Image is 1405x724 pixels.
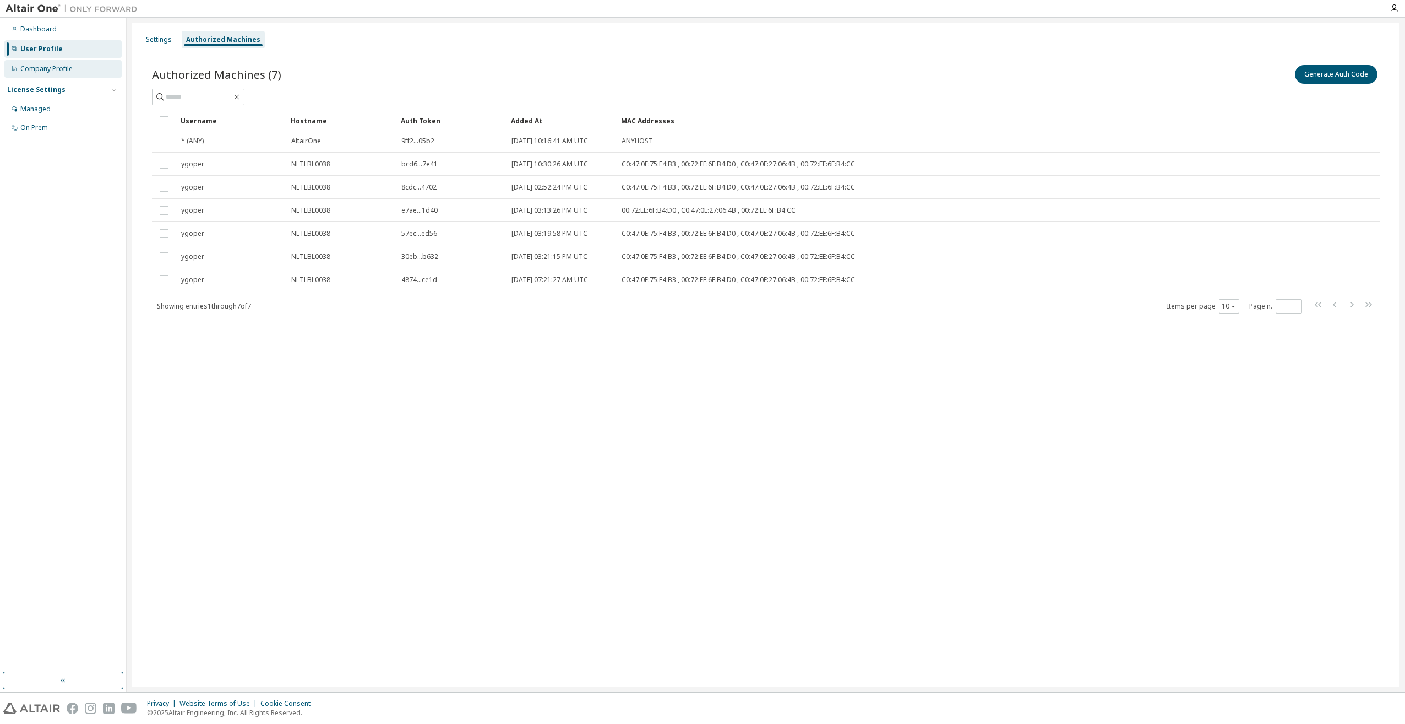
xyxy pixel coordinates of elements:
[260,699,317,708] div: Cookie Consent
[291,206,330,215] span: NLTLBL0038
[7,85,66,94] div: License Settings
[401,206,438,215] span: e7ae...1d40
[1249,299,1302,314] span: Page n.
[181,229,204,238] span: ygoper
[291,183,330,192] span: NLTLBL0038
[622,160,855,169] span: C0:47:0E:75:F4:B3 , 00:72:EE:6F:B4:D0 , C0:47:0E:27:06:4B , 00:72:EE:6F:B4:CC
[401,137,434,145] span: 9ff2...05b2
[179,699,260,708] div: Website Terms of Use
[146,35,172,44] div: Settings
[181,252,204,261] span: ygoper
[291,160,330,169] span: NLTLBL0038
[3,703,60,714] img: altair_logo.svg
[6,3,143,14] img: Altair One
[511,229,587,238] span: [DATE] 03:19:58 PM UTC
[1167,299,1239,314] span: Items per page
[291,252,330,261] span: NLTLBL0038
[181,160,204,169] span: ygoper
[181,275,204,284] span: ygoper
[181,183,204,192] span: ygoper
[511,275,588,284] span: [DATE] 07:21:27 AM UTC
[401,275,437,284] span: 4874...ce1d
[291,112,392,129] div: Hostname
[20,105,51,114] div: Managed
[20,45,63,53] div: User Profile
[20,25,57,34] div: Dashboard
[181,206,204,215] span: ygoper
[622,206,796,215] span: 00:72:EE:6F:B4:D0 , C0:47:0E:27:06:4B , 00:72:EE:6F:B4:CC
[401,112,502,129] div: Auth Token
[147,699,179,708] div: Privacy
[1295,65,1377,84] button: Generate Auth Code
[103,703,115,714] img: linkedin.svg
[401,252,438,261] span: 30eb...b632
[291,275,330,284] span: NLTLBL0038
[511,112,612,129] div: Added At
[511,160,588,169] span: [DATE] 10:30:26 AM UTC
[20,123,48,132] div: On Prem
[622,183,855,192] span: C0:47:0E:75:F4:B3 , 00:72:EE:6F:B4:D0 , C0:47:0E:27:06:4B , 00:72:EE:6F:B4:CC
[152,67,281,82] span: Authorized Machines (7)
[181,137,204,145] span: * (ANY)
[401,160,438,169] span: bcd6...7e41
[622,252,855,261] span: C0:47:0E:75:F4:B3 , 00:72:EE:6F:B4:D0 , C0:47:0E:27:06:4B , 00:72:EE:6F:B4:CC
[621,112,1264,129] div: MAC Addresses
[291,137,321,145] span: AltairOne
[147,708,317,717] p: © 2025 Altair Engineering, Inc. All Rights Reserved.
[67,703,78,714] img: facebook.svg
[291,229,330,238] span: NLTLBL0038
[622,229,855,238] span: C0:47:0E:75:F4:B3 , 00:72:EE:6F:B4:D0 , C0:47:0E:27:06:4B , 00:72:EE:6F:B4:CC
[121,703,137,714] img: youtube.svg
[511,183,587,192] span: [DATE] 02:52:24 PM UTC
[20,64,73,73] div: Company Profile
[1222,302,1237,311] button: 10
[511,206,587,215] span: [DATE] 03:13:26 PM UTC
[401,229,437,238] span: 57ec...ed56
[85,703,96,714] img: instagram.svg
[511,252,587,261] span: [DATE] 03:21:15 PM UTC
[186,35,260,44] div: Authorized Machines
[622,137,653,145] span: ANYHOST
[157,301,251,311] span: Showing entries 1 through 7 of 7
[181,112,282,129] div: Username
[401,183,437,192] span: 8cdc...4702
[511,137,588,145] span: [DATE] 10:16:41 AM UTC
[622,275,855,284] span: C0:47:0E:75:F4:B3 , 00:72:EE:6F:B4:D0 , C0:47:0E:27:06:4B , 00:72:EE:6F:B4:CC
